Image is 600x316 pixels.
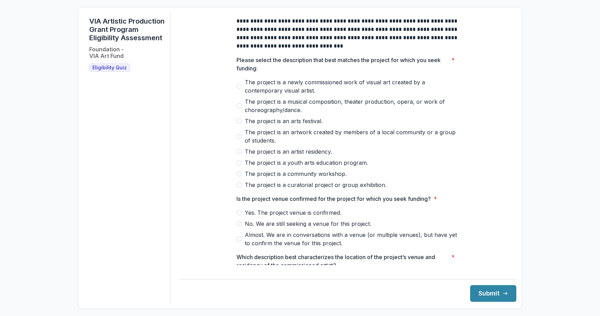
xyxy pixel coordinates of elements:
span: Eligibility Quiz [92,65,127,71]
span: The project is a curatorial project or group exhibition. [245,181,386,189]
span: The project is an arts festival. [245,117,323,125]
span: The project is an artwork created by members of a local community or a group of students. [245,128,459,145]
span: No. We are still seeking a venue for this project. [245,220,371,228]
span: Yes. The project venue is confirmed. [245,208,341,217]
span: Almost. We are in conversations with a venue (or multiple venues), but have yet to confirm the ve... [245,231,459,247]
button: Submit [470,285,516,302]
span: The project is a community workshop. [245,170,347,178]
p: Which description best characterizes the location of the project’s venue and residency of the com... [236,253,449,270]
span: The project is a musical composition, theater production, opera, or work of choreography/dance. [245,97,459,114]
span: The project is a youth arts education program. [245,159,368,167]
p: Please select the description that best matches the project for which you seek funding: [236,56,449,72]
p: Is the project venue confirmed for the project for which you seek funding? [236,195,431,203]
span: The project is a newly commissioned work of visual art created by a contemporary visual artist. [245,78,459,95]
span: The project is an artist residency. [245,147,332,156]
h2: Foundation - VIA Art Fund [89,46,124,59]
h1: VIA Artistic Production Grant Program Eligibility Assessment [89,17,165,42]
